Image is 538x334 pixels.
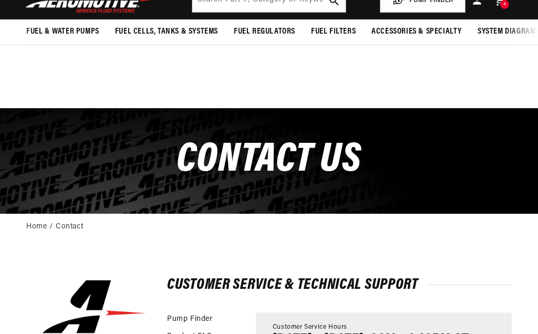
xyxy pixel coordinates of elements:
summary: Fuel & Water Pumps [18,19,107,44]
span: Fuel Cells, Tanks & Systems [115,26,218,37]
summary: Fuel Cells, Tanks & Systems [107,19,226,44]
span: Fuel & Water Pumps [26,26,99,37]
span: Fuel Filters [311,26,356,37]
span: CONTACt us [177,140,361,181]
summary: Fuel Regulators [226,19,303,44]
summary: Accessories & Specialty [364,19,470,44]
a: Home [26,221,47,233]
span: Fuel Regulators [234,26,295,37]
span: Customer Service Hours [273,323,347,332]
summary: Fuel Filters [303,19,364,44]
span: Accessories & Specialty [371,26,462,37]
h2: Customer Service & Technical Support [167,278,512,291]
a: Contact [56,221,83,233]
a: Pump Finder [167,314,213,325]
nav: breadcrumbs [26,221,512,233]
